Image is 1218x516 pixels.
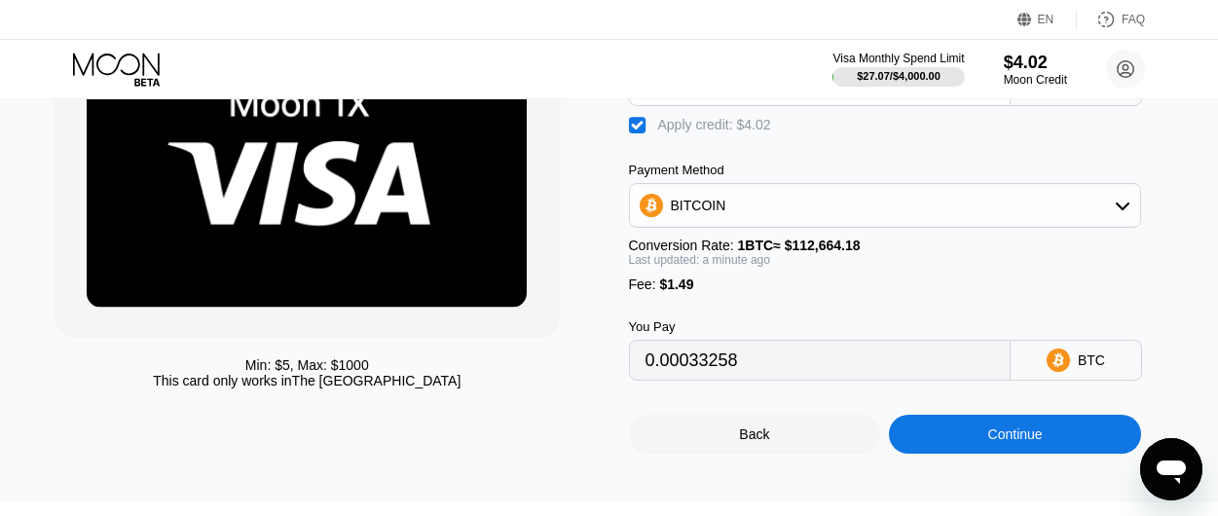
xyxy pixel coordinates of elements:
div: Conversion Rate: [629,238,1141,253]
span: $1.49 [659,276,693,292]
div: $27.07 / $4,000.00 [857,70,941,82]
div: EN [1017,10,1077,29]
span: 1 BTC ≈ $112,664.18 [738,238,861,253]
div: BITCOIN [671,198,726,213]
div: BTC [1078,352,1105,368]
div: FAQ [1077,10,1145,29]
div: Back [629,415,881,454]
div: Fee : [629,276,1141,292]
div: $4.02 [1004,53,1067,73]
div: Continue [988,426,1043,442]
div: BITCOIN [630,186,1140,225]
div: Back [739,426,769,442]
div: Apply credit: $4.02 [658,117,771,132]
div: EN [1038,13,1054,26]
div: Continue [889,415,1141,454]
div: Visa Monthly Spend Limit$27.07/$4,000.00 [832,52,964,87]
div: Moon Credit [1004,73,1067,87]
iframe: Button to launch messaging window [1140,438,1202,500]
div:  [629,116,648,135]
div: This card only works in The [GEOGRAPHIC_DATA] [153,373,461,388]
div: FAQ [1122,13,1145,26]
div: $4.02Moon Credit [1004,53,1067,87]
div: Min: $ 5 , Max: $ 1000 [245,357,369,373]
div: Payment Method [629,163,1141,177]
div: Visa Monthly Spend Limit [832,52,964,65]
div: You Pay [629,319,1011,334]
div: Last updated: a minute ago [629,253,1141,267]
